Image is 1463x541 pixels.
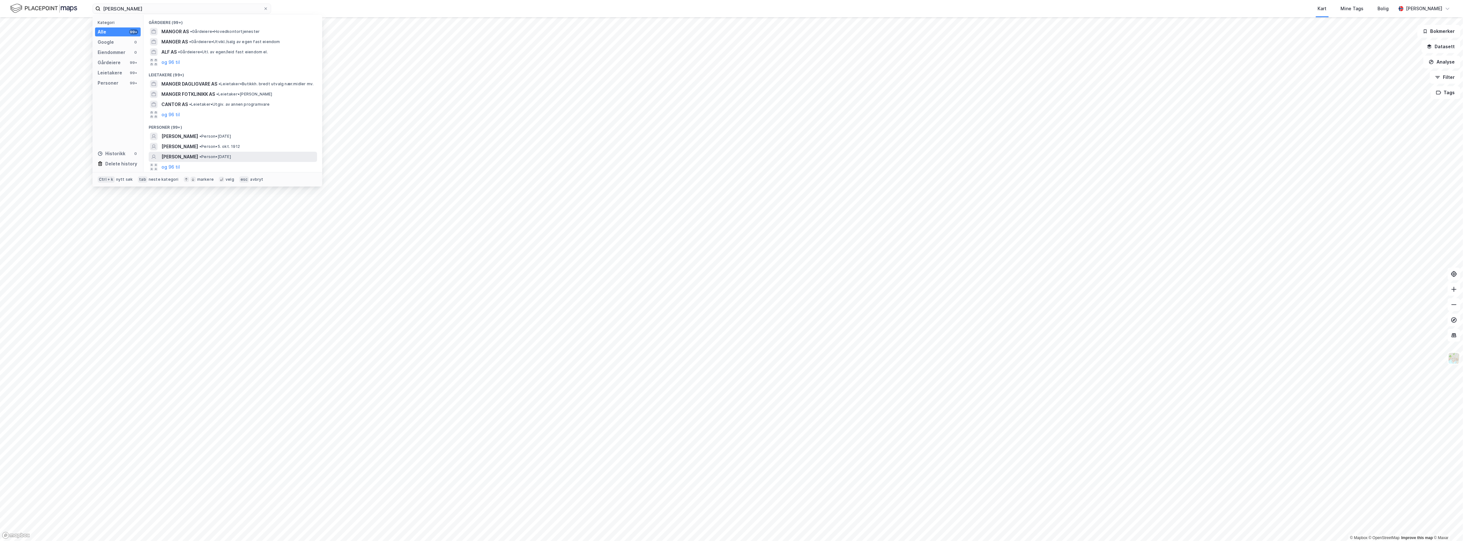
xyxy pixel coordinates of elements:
[1423,56,1460,68] button: Analyse
[98,176,115,183] div: Ctrl + k
[1417,25,1460,38] button: Bokmerker
[161,48,177,56] span: ALF AS
[1318,5,1327,12] div: Kart
[98,20,141,25] div: Kategori
[161,143,198,150] span: [PERSON_NAME]
[1431,86,1460,99] button: Tags
[1350,536,1368,540] a: Mapbox
[190,29,192,34] span: •
[190,29,260,34] span: Gårdeiere • Hovedkontortjenester
[105,160,137,168] div: Delete history
[133,151,138,156] div: 0
[1369,536,1400,540] a: OpenStreetMap
[144,15,322,27] div: Gårdeiere (99+)
[219,81,220,86] span: •
[1341,5,1364,12] div: Mine Tags
[129,29,138,34] div: 99+
[1431,510,1463,541] div: Kontrollprogram for chat
[161,28,189,35] span: MANGOR AS
[189,39,191,44] span: •
[226,177,234,182] div: velg
[216,92,218,96] span: •
[129,70,138,75] div: 99+
[199,154,231,159] span: Person • [DATE]
[161,80,217,88] span: MANGER DAGLIGVARE AS
[189,102,191,107] span: •
[1431,510,1463,541] iframe: Chat Widget
[98,69,122,77] div: Leietakere
[98,150,125,157] div: Historikk
[2,532,30,539] a: Mapbox homepage
[144,120,322,131] div: Personer (99+)
[199,144,201,149] span: •
[161,90,215,98] span: MANGER FOTKLINIKK AS
[161,58,180,66] button: og 96 til
[1430,71,1460,84] button: Filter
[239,176,249,183] div: esc
[100,4,263,13] input: Søk på adresse, matrikkel, gårdeiere, leietakere eller personer
[133,40,138,45] div: 0
[199,144,240,149] span: Person • 5. okt. 1912
[129,80,138,86] div: 99+
[161,38,188,46] span: MANGER AS
[161,133,198,140] span: [PERSON_NAME]
[199,134,201,139] span: •
[161,111,180,118] button: og 96 til
[1448,352,1460,364] img: Z
[161,163,180,171] button: og 96 til
[216,92,272,97] span: Leietaker • [PERSON_NAME]
[129,60,138,65] div: 99+
[189,102,270,107] span: Leietaker • Utgiv. av annen programvare
[133,50,138,55] div: 0
[1401,536,1433,540] a: Improve this map
[144,67,322,79] div: Leietakere (99+)
[161,101,188,108] span: CANTOR AS
[197,177,214,182] div: markere
[161,153,198,161] span: [PERSON_NAME]
[98,59,121,66] div: Gårdeiere
[178,50,268,55] span: Gårdeiere • Utl. av egen/leid fast eiendom el.
[98,79,118,87] div: Personer
[1378,5,1389,12] div: Bolig
[138,176,147,183] div: tab
[199,134,231,139] span: Person • [DATE]
[178,50,180,54] span: •
[1422,40,1460,53] button: Datasett
[98,28,106,36] div: Alle
[199,154,201,159] span: •
[10,3,77,14] img: logo.f888ab2527a4732fd821a326f86c7f29.svg
[98,38,114,46] div: Google
[1406,5,1443,12] div: [PERSON_NAME]
[250,177,263,182] div: avbryt
[219,81,314,87] span: Leietaker • Butikkh. bredt utvalg nær.midler mv.
[189,39,280,44] span: Gårdeiere • Utvikl./salg av egen fast eiendom
[149,177,179,182] div: neste kategori
[116,177,133,182] div: nytt søk
[98,49,125,56] div: Eiendommer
